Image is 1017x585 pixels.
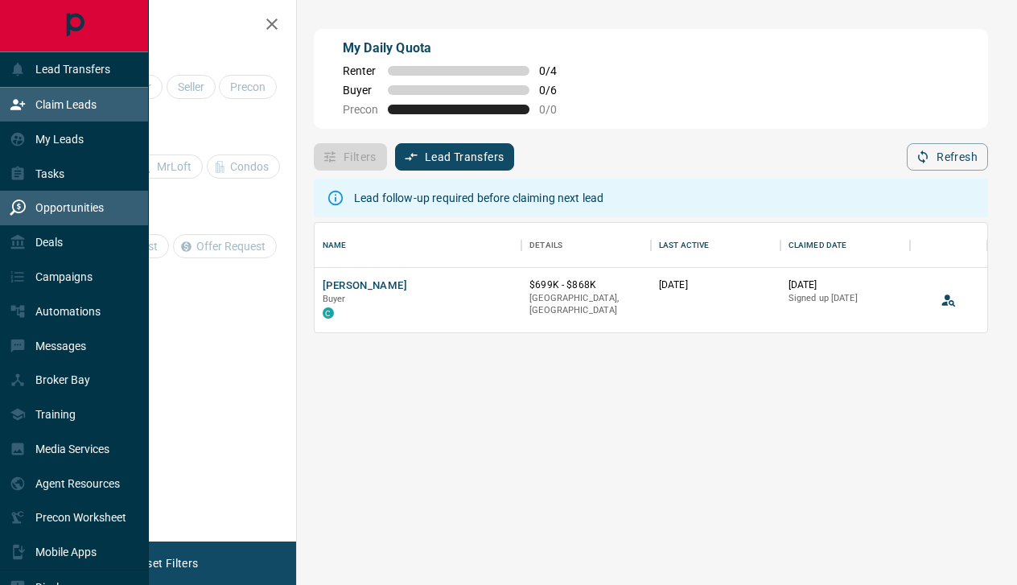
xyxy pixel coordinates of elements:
[539,103,574,116] span: 0 / 0
[521,223,651,268] div: Details
[343,39,574,58] p: My Daily Quota
[651,223,780,268] div: Last Active
[354,183,603,212] div: Lead follow-up required before claiming next lead
[315,223,521,268] div: Name
[539,84,574,97] span: 0 / 6
[788,278,902,292] p: [DATE]
[937,288,961,312] button: View Lead
[323,278,407,294] button: [PERSON_NAME]
[788,292,902,305] p: Signed up [DATE]
[780,223,910,268] div: Claimed Date
[907,143,988,171] button: Refresh
[539,64,574,77] span: 0 / 4
[529,278,643,292] p: $699K - $868K
[51,16,280,35] h2: Filters
[323,307,334,319] div: condos.ca
[788,223,847,268] div: Claimed Date
[343,64,378,77] span: Renter
[323,294,346,304] span: Buyer
[529,223,562,268] div: Details
[659,223,709,268] div: Last Active
[659,278,772,292] p: [DATE]
[941,292,957,308] svg: View Lead
[122,550,208,577] button: Reset Filters
[395,143,515,171] button: Lead Transfers
[343,103,378,116] span: Precon
[343,84,378,97] span: Buyer
[323,223,347,268] div: Name
[529,292,643,317] p: [GEOGRAPHIC_DATA], [GEOGRAPHIC_DATA]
